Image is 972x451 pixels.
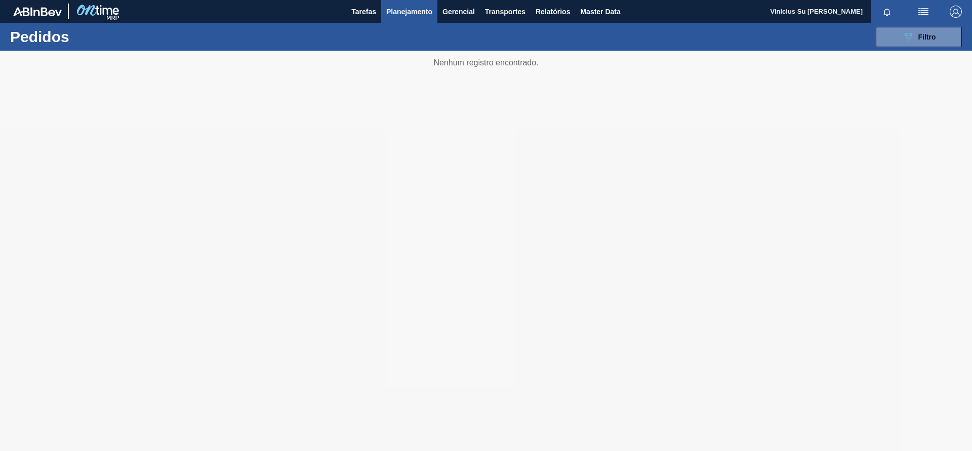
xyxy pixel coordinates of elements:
img: TNhmsLtSVTkK8tSr43FrP2fwEKptu5GPRR3wAAAABJRU5ErkJggg== [13,7,62,16]
h1: Pedidos [10,31,161,43]
span: Planejamento [386,6,432,18]
span: Gerencial [442,6,475,18]
span: Transportes [485,6,525,18]
img: userActions [917,6,929,18]
span: Relatórios [536,6,570,18]
button: Notificações [871,5,903,19]
img: Logout [950,6,962,18]
span: Master Data [580,6,620,18]
span: Filtro [918,33,936,41]
span: Tarefas [351,6,376,18]
button: Filtro [876,27,962,47]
